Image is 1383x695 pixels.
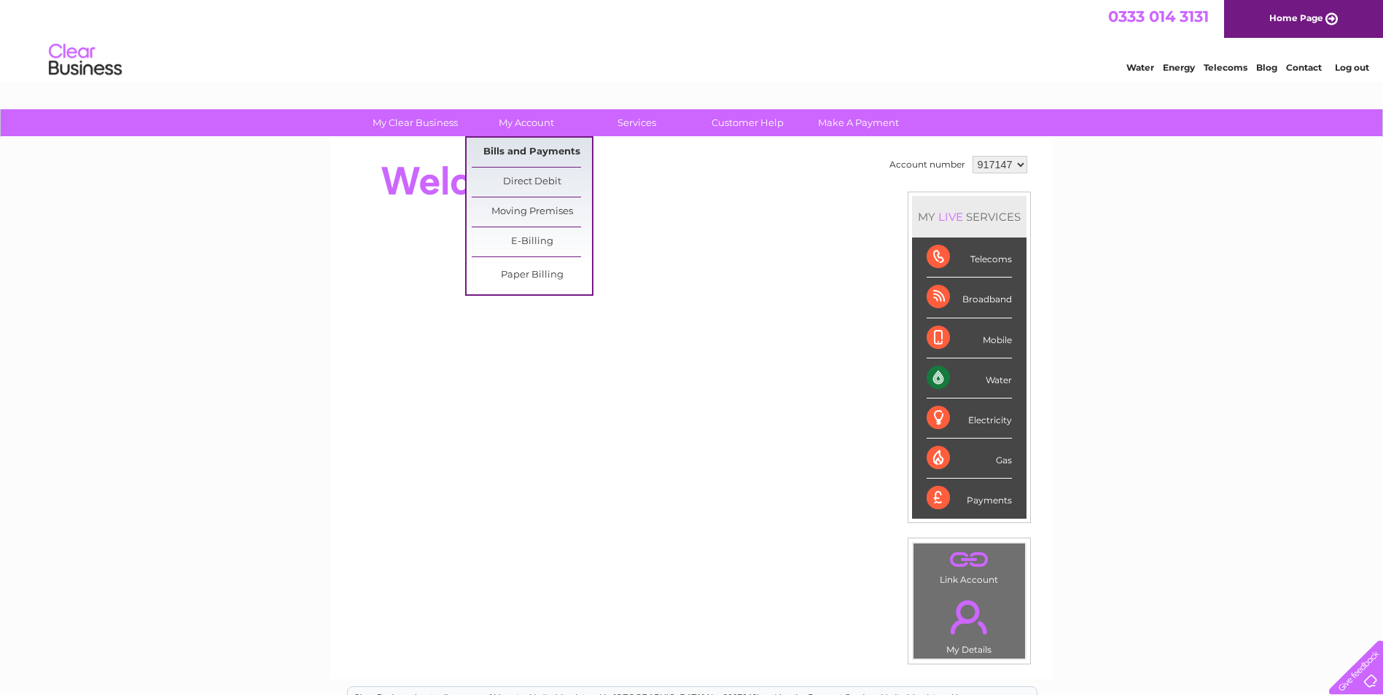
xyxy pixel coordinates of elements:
[48,38,122,82] img: logo.png
[927,479,1012,518] div: Payments
[355,109,475,136] a: My Clear Business
[1163,62,1195,73] a: Energy
[1108,7,1209,25] a: 0333 014 3131
[927,278,1012,318] div: Broadband
[472,138,592,167] a: Bills and Payments
[348,8,1037,71] div: Clear Business is a trading name of Verastar Limited (registered in [GEOGRAPHIC_DATA] No. 3667643...
[577,109,697,136] a: Services
[1335,62,1369,73] a: Log out
[927,439,1012,479] div: Gas
[913,588,1026,659] td: My Details
[472,197,592,227] a: Moving Premises
[927,358,1012,398] div: Water
[466,109,586,136] a: My Account
[927,398,1012,439] div: Electricity
[935,210,966,224] div: LIVE
[912,196,1026,237] div: MY SERVICES
[798,109,919,136] a: Make A Payment
[917,592,1021,643] a: .
[472,261,592,290] a: Paper Billing
[1256,62,1277,73] a: Blog
[472,168,592,197] a: Direct Debit
[913,543,1026,589] td: Link Account
[927,237,1012,278] div: Telecoms
[927,318,1012,358] div: Mobile
[1126,62,1154,73] a: Water
[687,109,808,136] a: Customer Help
[886,152,969,177] td: Account number
[1204,62,1247,73] a: Telecoms
[472,227,592,256] a: E-Billing
[1286,62,1322,73] a: Contact
[917,547,1021,573] a: .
